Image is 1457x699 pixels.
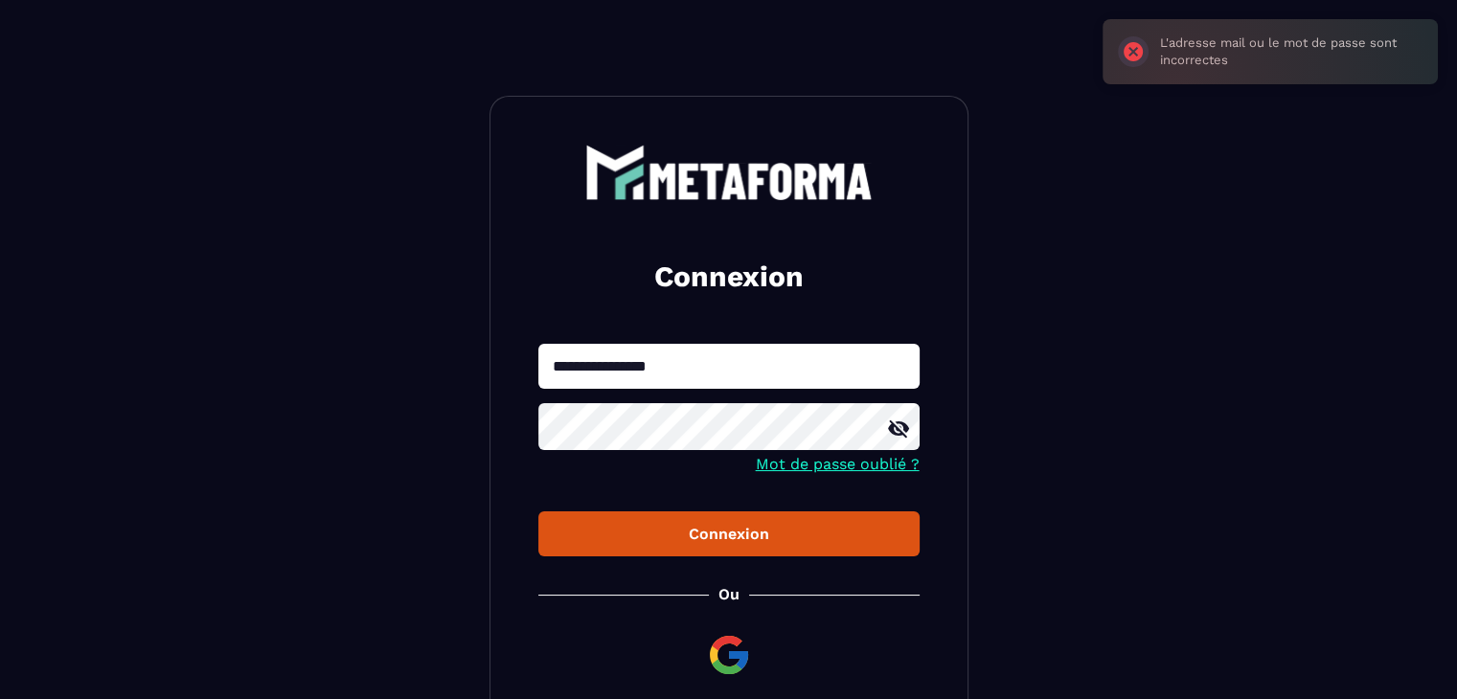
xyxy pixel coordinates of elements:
button: Connexion [538,511,920,556]
div: Connexion [554,525,904,543]
a: logo [538,145,920,200]
p: Ou [718,585,740,603]
img: google [706,632,752,678]
h2: Connexion [561,258,897,296]
img: logo [585,145,873,200]
a: Mot de passe oublié ? [756,455,920,473]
